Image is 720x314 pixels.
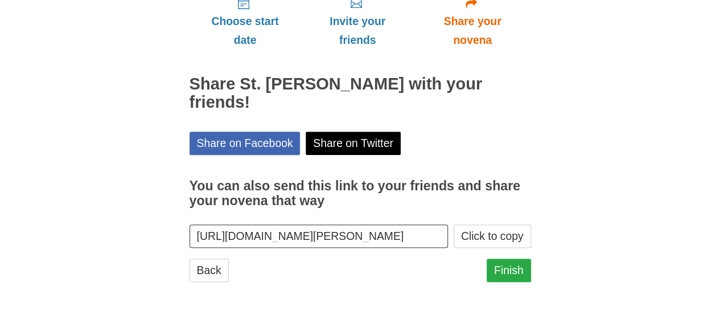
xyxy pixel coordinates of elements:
[306,132,401,155] a: Share on Twitter
[454,225,531,248] button: Click to copy
[190,132,301,155] a: Share on Facebook
[190,75,531,112] h2: Share St. [PERSON_NAME] with your friends!
[201,12,290,50] span: Choose start date
[312,12,402,50] span: Invite your friends
[426,12,520,50] span: Share your novena
[190,259,229,282] a: Back
[190,179,531,208] h3: You can also send this link to your friends and share your novena that way
[487,259,531,282] a: Finish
